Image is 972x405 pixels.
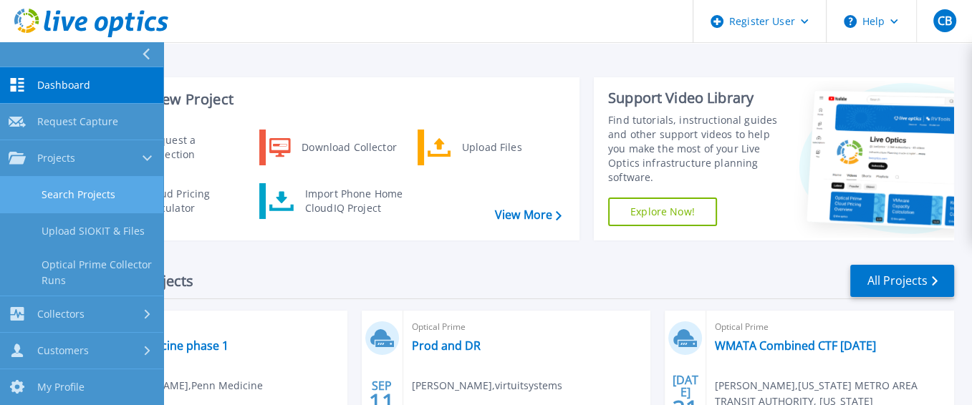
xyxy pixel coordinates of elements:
a: Request a Collection [101,130,248,165]
a: Cloud Pricing Calculator [101,183,248,219]
a: View More [495,208,562,222]
span: Optical Prime [715,319,945,335]
span: Collectors [37,308,85,321]
span: Projects [37,152,75,165]
a: All Projects [850,265,954,297]
span: Dashboard [37,79,90,92]
div: Support Video Library [608,89,787,107]
a: Med Medicine phase 1 [108,338,228,353]
a: Prod and DR [412,338,481,353]
span: Optical Prime [412,319,643,335]
a: Upload Files [418,130,564,165]
div: Cloud Pricing Calculator [138,187,244,215]
a: Download Collector [259,130,406,165]
span: CB [937,15,951,26]
a: WMATA Combined CTF [DATE] [715,338,876,353]
span: My Profile [37,381,85,394]
div: Request a Collection [140,133,244,162]
span: Customers [37,344,89,357]
div: Import Phone Home CloudIQ Project [298,187,410,215]
div: Find tutorials, instructional guides and other support videos to help you make the most of your L... [608,113,787,185]
span: [PERSON_NAME] , Penn Medicine [108,378,263,394]
div: Download Collector [294,133,403,162]
span: [PERSON_NAME] , virtuitsystems [412,378,562,394]
span: Request Capture [37,115,118,128]
a: Explore Now! [608,197,717,226]
div: Upload Files [455,133,561,162]
span: Optical Prime [108,319,339,335]
h3: Start a New Project [102,92,561,107]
